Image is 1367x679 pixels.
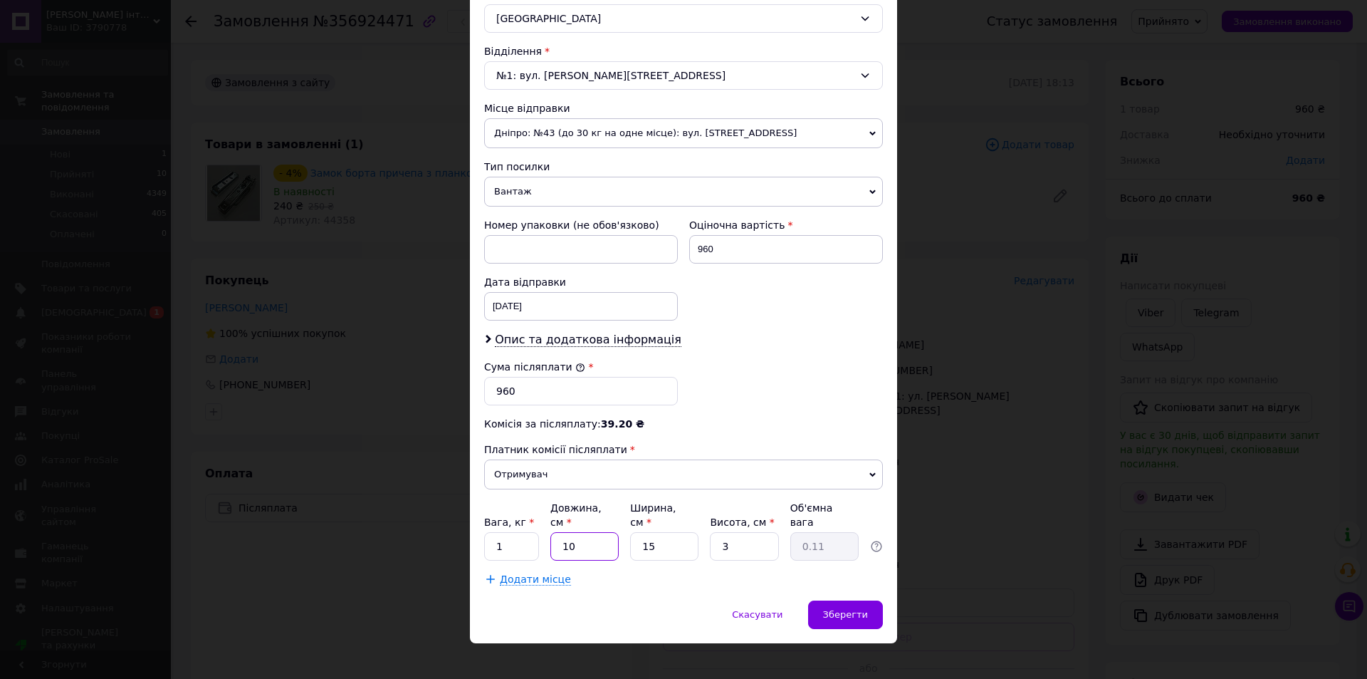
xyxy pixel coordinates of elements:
label: Вага, кг [484,517,534,528]
span: Опис та додаткова інформація [495,333,681,347]
span: Тип посилки [484,161,550,172]
span: Зберегти [823,609,868,620]
span: 39.20 ₴ [601,418,644,430]
span: Дніпро: №43 (до 30 кг на одне місце): вул. [STREET_ADDRESS] [484,118,883,148]
label: Висота, см [710,517,774,528]
div: Відділення [484,44,883,58]
span: Додати місце [500,574,571,586]
div: №1: вул. [PERSON_NAME][STREET_ADDRESS] [484,61,883,90]
div: Оціночна вартість [689,218,883,232]
span: Скасувати [732,609,782,620]
span: Вантаж [484,177,883,207]
label: Довжина, см [550,502,602,528]
div: Номер упаковки (не обов'язково) [484,218,678,232]
div: Об'ємна вага [790,501,859,529]
div: Комісія за післяплату: [484,417,883,431]
span: Місце відправки [484,103,570,114]
div: Дата відправки [484,275,678,289]
label: Ширина, см [630,502,676,528]
div: [GEOGRAPHIC_DATA] [484,4,883,33]
span: Платник комісії післяплати [484,444,627,455]
label: Сума післяплати [484,361,585,373]
span: Отримувач [484,460,883,489]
